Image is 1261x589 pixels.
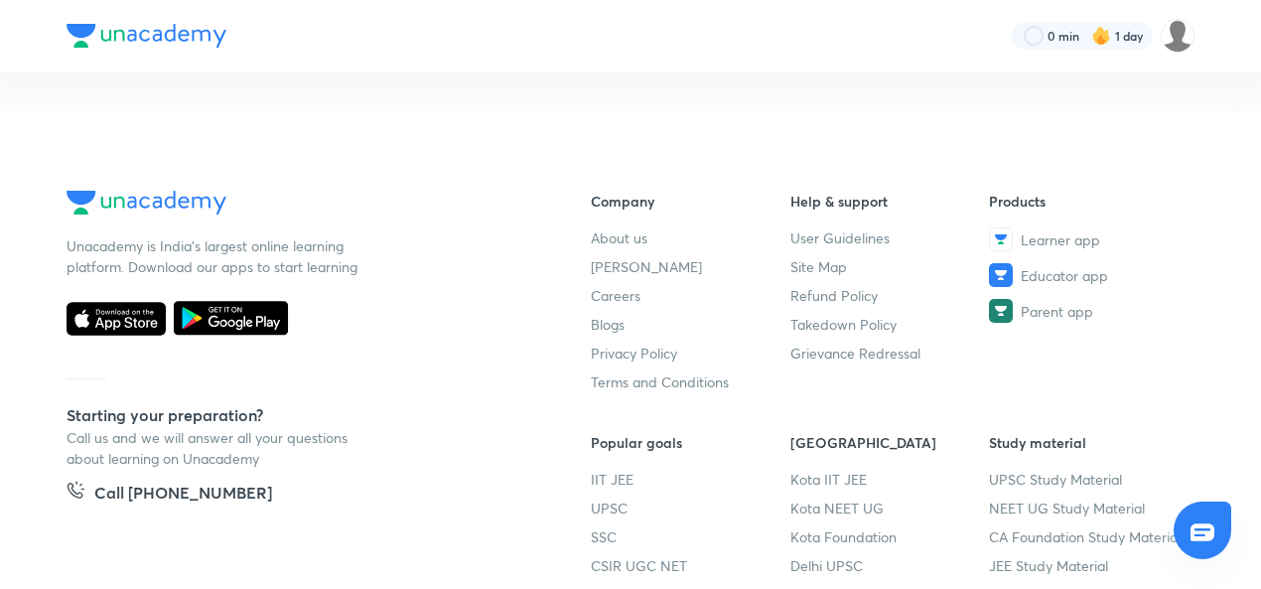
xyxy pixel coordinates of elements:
[989,299,1189,323] a: Parent app
[1021,229,1100,250] span: Learner app
[989,191,1189,212] h6: Products
[989,227,1189,251] a: Learner app
[989,227,1013,251] img: Learner app
[790,469,990,490] a: Kota IIT JEE
[591,498,790,518] a: UPSC
[790,498,990,518] a: Kota NEET UG
[1021,301,1093,322] span: Parent app
[790,555,990,576] a: Delhi UPSC
[1021,265,1108,286] span: Educator app
[591,555,790,576] a: CSIR UGC NET
[790,285,990,306] a: Refund Policy
[790,191,990,212] h6: Help & support
[591,285,640,306] span: Careers
[591,191,790,212] h6: Company
[94,481,272,509] h5: Call [PHONE_NUMBER]
[591,469,790,490] a: IIT JEE
[989,498,1189,518] a: NEET UG Study Material
[1091,26,1111,46] img: streak
[989,432,1189,453] h6: Study material
[591,432,790,453] h6: Popular goals
[591,227,790,248] a: About us
[989,299,1013,323] img: Parent app
[591,343,790,364] a: Privacy Policy
[790,256,990,277] a: Site Map
[67,24,226,48] img: Company Logo
[790,314,990,335] a: Takedown Policy
[989,555,1189,576] a: JEE Study Material
[790,227,990,248] a: User Guidelines
[591,371,790,392] a: Terms and Conditions
[67,191,527,220] a: Company Logo
[1161,19,1194,53] img: sawan Patel
[591,314,790,335] a: Blogs
[790,432,990,453] h6: [GEOGRAPHIC_DATA]
[989,263,1013,287] img: Educator app
[67,403,527,427] h5: Starting your preparation?
[67,427,364,469] p: Call us and we will answer all your questions about learning on Unacademy
[591,285,790,306] a: Careers
[790,343,990,364] a: Grievance Redressal
[790,526,990,547] a: Kota Foundation
[591,526,790,547] a: SSC
[989,526,1189,547] a: CA Foundation Study Material
[67,191,226,215] img: Company Logo
[591,256,790,277] a: [PERSON_NAME]
[67,481,272,509] a: Call [PHONE_NUMBER]
[67,235,364,277] p: Unacademy is India’s largest online learning platform. Download our apps to start learning
[989,263,1189,287] a: Educator app
[989,469,1189,490] a: UPSC Study Material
